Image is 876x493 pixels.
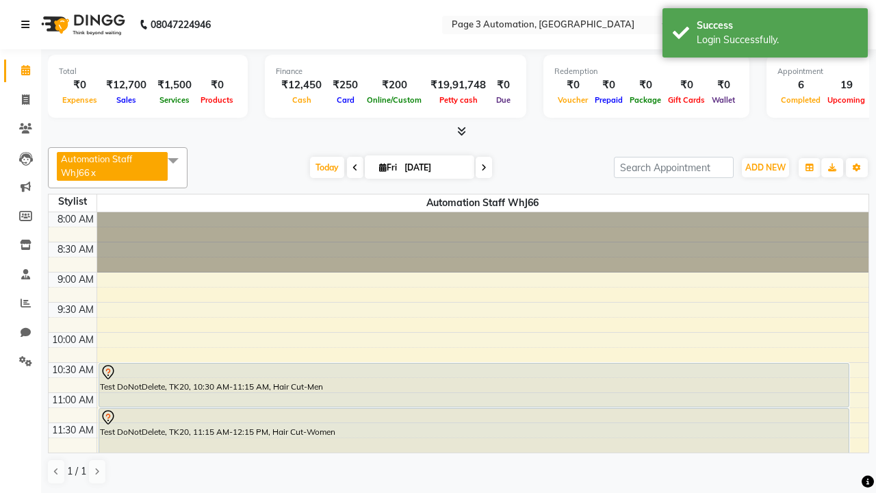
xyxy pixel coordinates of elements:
[777,95,824,105] span: Completed
[626,77,665,93] div: ₹0
[697,33,858,47] div: Login Successfully.
[99,409,849,467] div: Test DoNotDelete, TK20, 11:15 AM-12:15 PM, Hair Cut-Women
[824,77,868,93] div: 19
[49,194,96,209] div: Stylist
[554,77,591,93] div: ₹0
[591,77,626,93] div: ₹0
[276,66,515,77] div: Finance
[777,77,824,93] div: 6
[59,95,101,105] span: Expenses
[61,153,132,178] span: Automation Staff WhJ66
[49,363,96,377] div: 10:30 AM
[333,95,358,105] span: Card
[436,95,481,105] span: Petty cash
[697,18,858,33] div: Success
[97,194,869,212] span: Automation Staff WhJ66
[49,393,96,407] div: 11:00 AM
[59,77,101,93] div: ₹0
[101,77,152,93] div: ₹12,700
[745,162,786,173] span: ADD NEW
[55,242,96,257] div: 8:30 AM
[327,77,363,93] div: ₹250
[665,77,708,93] div: ₹0
[554,66,738,77] div: Redemption
[554,95,591,105] span: Voucher
[491,77,515,93] div: ₹0
[824,95,868,105] span: Upcoming
[99,364,849,407] div: Test DoNotDelete, TK20, 10:30 AM-11:15 AM, Hair Cut-Men
[363,95,425,105] span: Online/Custom
[289,95,315,105] span: Cash
[708,95,738,105] span: Wallet
[363,77,425,93] div: ₹200
[310,157,344,178] span: Today
[742,158,789,177] button: ADD NEW
[113,95,140,105] span: Sales
[197,77,237,93] div: ₹0
[152,77,197,93] div: ₹1,500
[376,162,400,173] span: Fri
[59,66,237,77] div: Total
[197,95,237,105] span: Products
[49,423,96,438] div: 11:30 AM
[90,167,96,178] a: x
[493,95,514,105] span: Due
[276,77,327,93] div: ₹12,450
[591,95,626,105] span: Prepaid
[626,95,665,105] span: Package
[55,303,96,317] div: 9:30 AM
[35,5,129,44] img: logo
[151,5,211,44] b: 08047224946
[665,95,708,105] span: Gift Cards
[55,212,96,227] div: 8:00 AM
[425,77,491,93] div: ₹19,91,748
[614,157,734,178] input: Search Appointment
[67,464,86,479] span: 1 / 1
[708,77,738,93] div: ₹0
[55,273,96,287] div: 9:00 AM
[156,95,193,105] span: Services
[400,157,469,178] input: 2025-10-03
[49,333,96,347] div: 10:00 AM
